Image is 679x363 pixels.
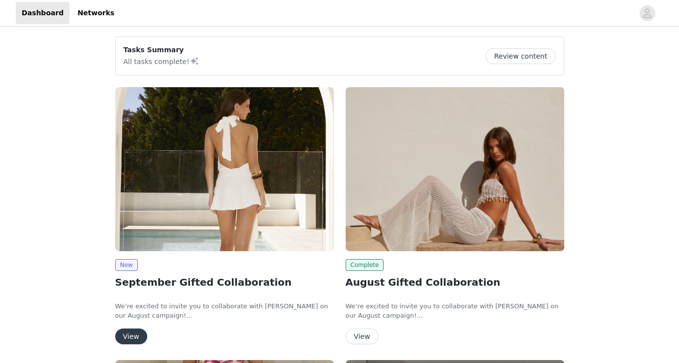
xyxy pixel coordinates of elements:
p: We’re excited to invite you to collaborate with [PERSON_NAME] on our August campaign! [346,301,564,321]
h2: August Gifted Collaboration [346,275,564,290]
div: avatar [643,5,652,21]
button: Review content [485,48,555,64]
img: Peppermayo UK [115,87,334,251]
h2: September Gifted Collaboration [115,275,334,290]
p: All tasks complete! [124,55,199,67]
a: Networks [71,2,120,24]
a: View [346,333,379,340]
button: View [346,329,379,344]
span: New [115,259,138,271]
img: Peppermayo AUS [346,87,564,251]
button: View [115,329,147,344]
p: Tasks Summary [124,45,199,55]
a: View [115,333,147,340]
p: We’re excited to invite you to collaborate with [PERSON_NAME] on our August campaign! [115,301,334,321]
span: Complete [346,259,384,271]
a: Dashboard [16,2,69,24]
